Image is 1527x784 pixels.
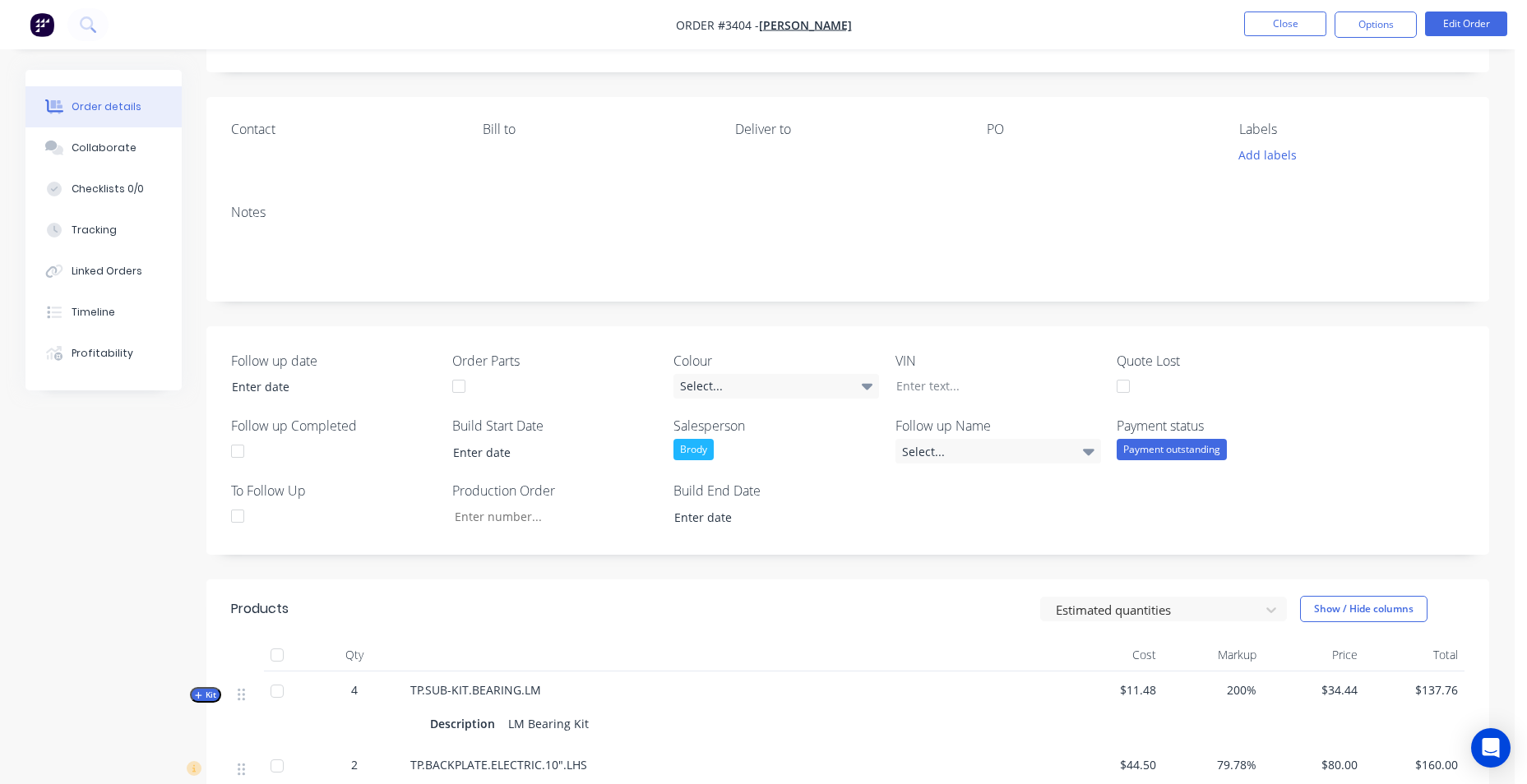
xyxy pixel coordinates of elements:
[452,351,658,371] label: Order Parts
[1270,756,1358,773] span: $80.00
[1169,681,1257,699] span: 200%
[1117,351,1322,371] label: Quote Lost
[231,599,289,619] div: Products
[231,481,437,500] label: To Follow Up
[663,505,868,529] input: Enter date
[351,756,358,773] span: 2
[351,681,358,699] span: 4
[231,122,456,137] div: Contact
[25,210,182,251] button: Tracking
[441,504,658,528] input: Enter number...
[25,292,182,333] button: Timeline
[759,17,852,33] a: [PERSON_NAME]
[1364,639,1465,671] div: Total
[1163,639,1264,671] div: Markup
[25,127,182,168] button: Collaborate
[735,122,960,137] div: Deliver to
[305,639,404,671] div: Qty
[1068,681,1156,699] span: $11.48
[1371,681,1459,699] span: $137.76
[231,351,437,371] label: Follow up date
[72,141,137,155] div: Collaborate
[442,440,646,464] input: Enter date
[1244,12,1326,36] button: Close
[1300,596,1428,622] button: Show / Hide columns
[1263,639,1364,671] div: Price
[673,439,714,460] div: Brody
[1062,639,1163,671] div: Cost
[673,374,879,399] div: Select...
[30,12,54,37] img: Factory
[72,182,144,196] div: Checklists 0/0
[502,712,595,736] div: LM Bearing Kit
[895,439,1101,463] div: Select...
[25,86,182,127] button: Order details
[673,481,879,500] label: Build End Date
[72,99,141,114] div: Order details
[1425,12,1507,36] button: Edit Order
[1229,144,1305,166] button: Add labels
[72,223,117,238] div: Tracking
[72,264,142,279] div: Linked Orders
[676,17,759,33] span: Order #3404 -
[430,712,502,736] div: Description
[231,205,1465,220] div: Notes
[231,416,437,436] label: Follow up Completed
[895,351,1101,371] label: VIN
[72,346,133,361] div: Profitability
[220,375,425,399] input: Enter date
[195,689,216,701] span: Kit
[1117,439,1227,460] div: Payment outstanding
[987,122,1212,137] div: PO
[25,333,182,374] button: Profitability
[410,682,541,698] span: TP.SUB-KIT.BEARING.LM
[1117,416,1322,436] label: Payment status
[25,168,182,210] button: Checklists 0/0
[72,305,115,320] div: Timeline
[1371,756,1459,773] span: $160.00
[1335,12,1417,38] button: Options
[673,351,879,371] label: Colour
[1471,728,1511,768] div: Open Intercom Messenger
[673,416,879,436] label: Salesperson
[1169,756,1257,773] span: 79.78%
[1270,681,1358,699] span: $34.44
[1068,756,1156,773] span: $44.50
[25,251,182,292] button: Linked Orders
[483,122,708,137] div: Bill to
[452,481,658,500] label: Production Order
[190,687,221,703] button: Kit
[452,416,658,436] label: Build Start Date
[895,416,1101,436] label: Follow up Name
[410,757,587,772] span: TP.BACKPLATE.ELECTRIC.10".LHS
[1239,122,1465,137] div: Labels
